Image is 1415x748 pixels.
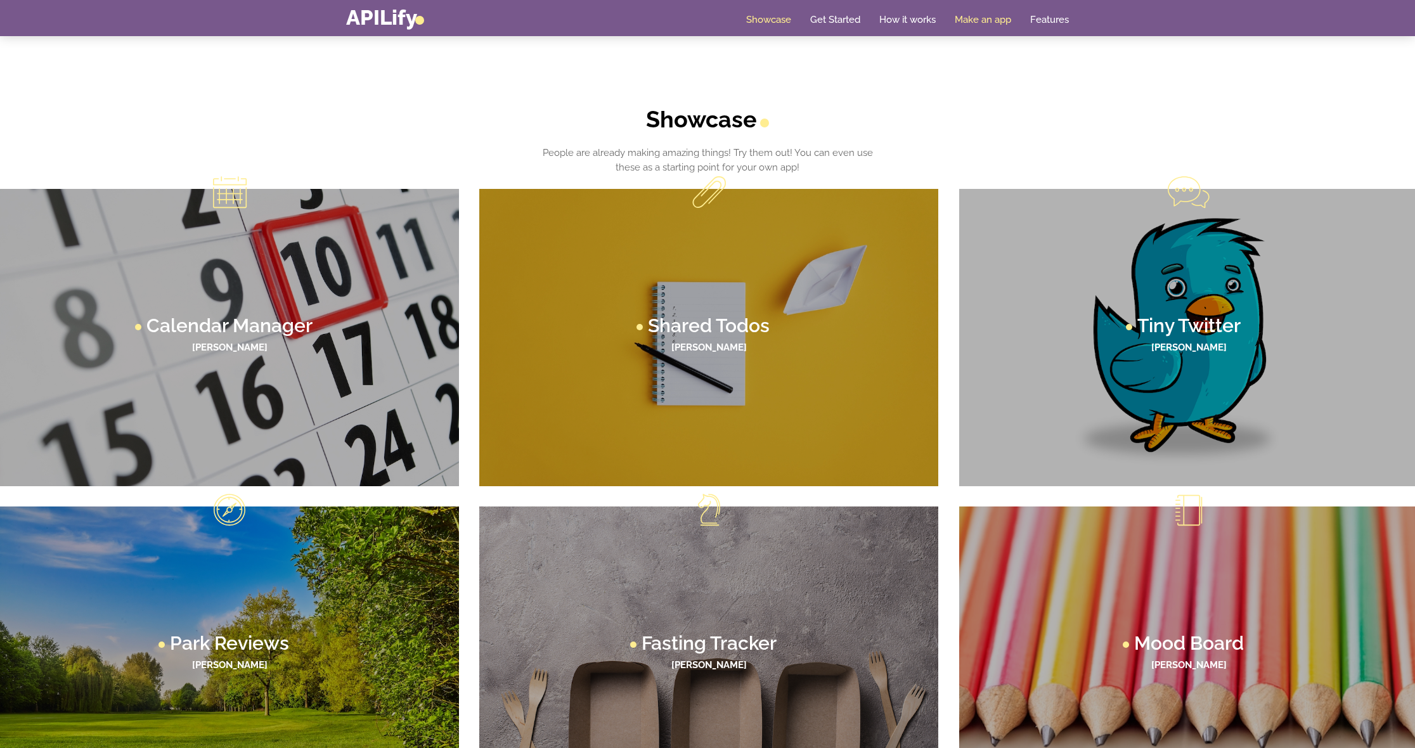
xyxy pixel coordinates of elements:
h3: Mood Board [1134,634,1244,653]
h3: Fasting Tracker [642,634,777,653]
h3: Tiny Twitter [1137,316,1241,335]
a: Features [1030,13,1069,26]
a: Make an app [955,13,1011,26]
p: People are already making amazing things! Try them out! You can even use these as a starting poin... [532,146,884,174]
h4: [PERSON_NAME] [492,660,926,671]
h4: [PERSON_NAME] [13,660,446,671]
h4: [PERSON_NAME] [972,342,1405,353]
h4: [PERSON_NAME] [13,342,446,353]
a: Shared Todos [PERSON_NAME] [479,189,938,486]
h3: Shared Todos [648,316,770,335]
a: Showcase [746,13,791,26]
a: Get Started [810,13,860,26]
h4: [PERSON_NAME] [492,342,926,353]
h4: [PERSON_NAME] [972,660,1405,671]
h2: Showcase [532,106,884,133]
h3: Calendar Manager [146,316,313,335]
a: How it works [879,13,936,26]
a: APILify [346,5,424,30]
h3: Park Reviews [170,634,289,653]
